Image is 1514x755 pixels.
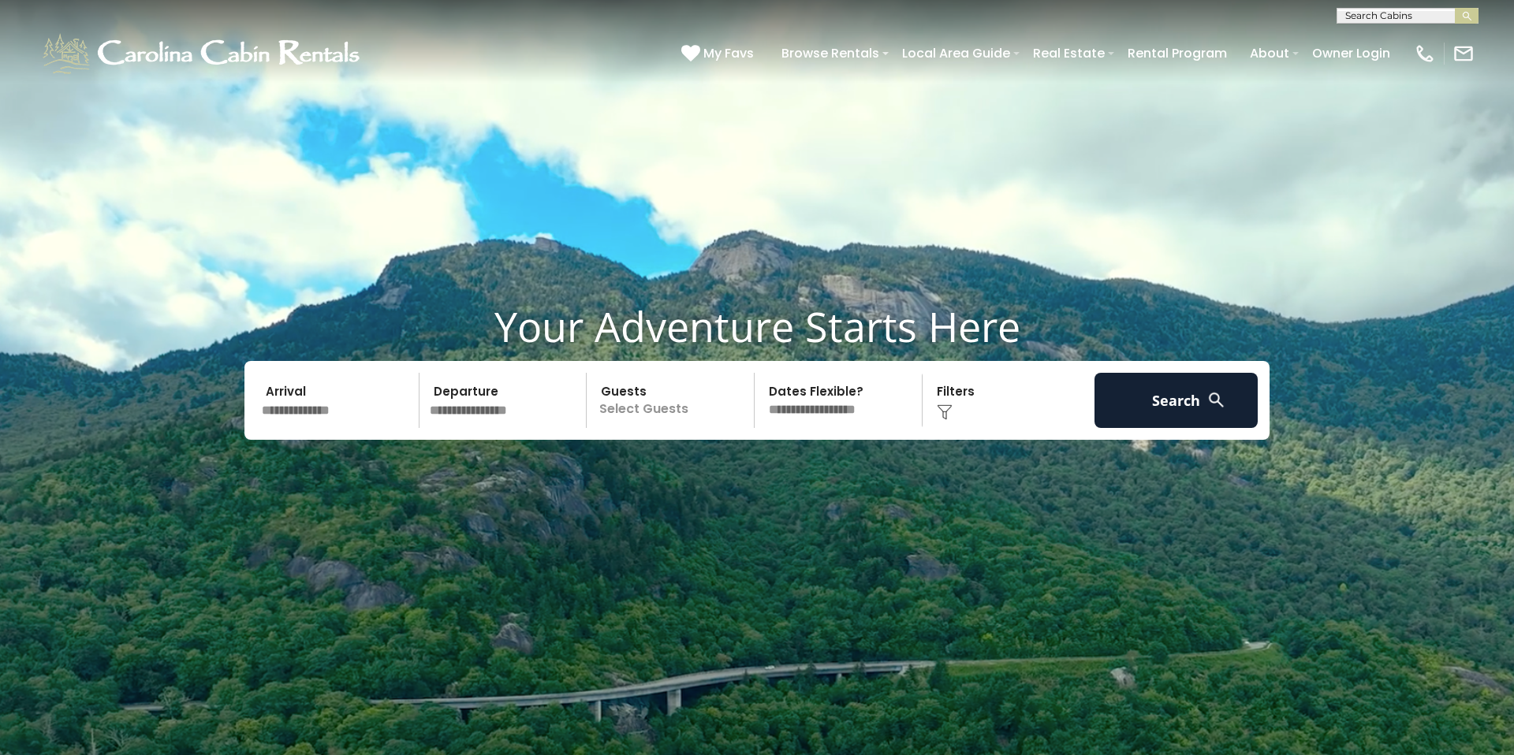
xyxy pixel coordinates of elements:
[39,30,367,77] img: White-1-1-2.png
[894,39,1018,67] a: Local Area Guide
[681,43,758,64] a: My Favs
[1414,43,1436,65] img: phone-regular-white.png
[703,43,754,63] span: My Favs
[1304,39,1398,67] a: Owner Login
[937,404,953,420] img: filter--v1.png
[1206,390,1226,410] img: search-regular-white.png
[1120,39,1235,67] a: Rental Program
[774,39,887,67] a: Browse Rentals
[12,302,1502,351] h1: Your Adventure Starts Here
[591,373,754,428] p: Select Guests
[1242,39,1297,67] a: About
[1094,373,1258,428] button: Search
[1025,39,1113,67] a: Real Estate
[1452,43,1475,65] img: mail-regular-white.png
